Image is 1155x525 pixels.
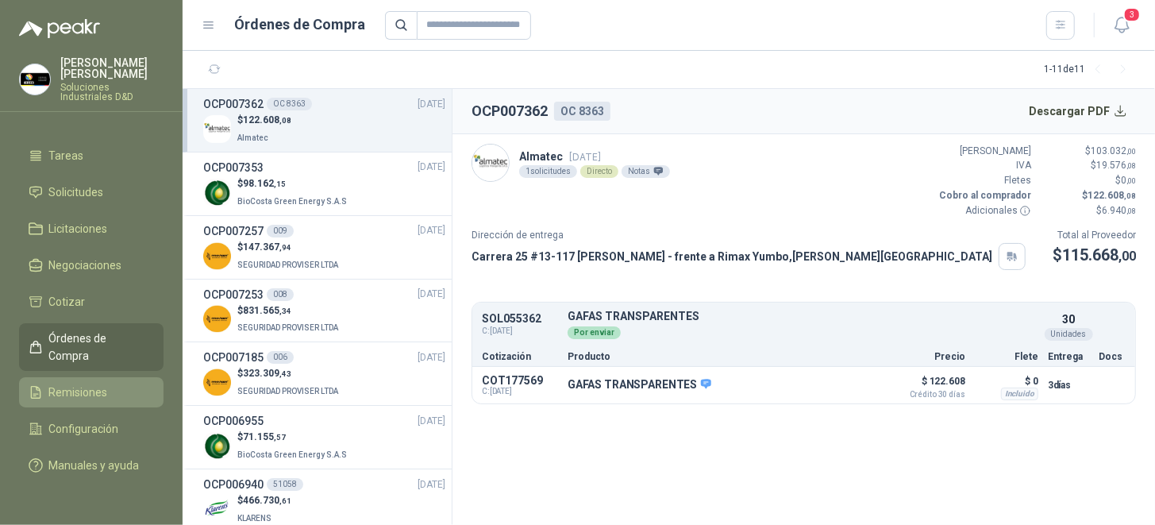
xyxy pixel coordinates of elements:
p: IVA [936,158,1031,173]
p: Soluciones Industriales D&D [60,83,164,102]
p: [PERSON_NAME] [PERSON_NAME] [60,57,164,79]
div: 006 [267,351,294,364]
span: Órdenes de Compra [49,330,148,365]
span: ,00 [1126,147,1136,156]
p: Adicionales [936,203,1031,218]
div: OC 8363 [554,102,610,121]
a: OCP006955[DATE] Company Logo$71.155,57BioCosta Green Energy S.A.S [203,412,445,462]
p: $ [1041,173,1136,188]
span: Negociaciones [49,257,122,274]
p: $ [1041,158,1136,173]
p: $ [237,430,350,445]
span: 103.032 [1091,145,1136,156]
p: $ [1053,243,1136,268]
a: Tareas [19,141,164,171]
span: 3 [1123,7,1141,22]
h2: OCP007362 [472,100,548,122]
a: Cotizar [19,287,164,317]
span: SEGURIDAD PROVISER LTDA [237,323,338,332]
span: 0 [1121,175,1136,186]
p: Flete [975,352,1038,361]
span: [DATE] [418,223,445,238]
img: Company Logo [472,145,509,181]
img: Company Logo [203,496,231,523]
p: Producto [568,352,876,361]
span: ,43 [279,369,291,378]
span: 466.730 [243,495,291,506]
img: Company Logo [203,179,231,207]
span: ,00 [1126,176,1136,185]
span: 115.668 [1062,245,1136,264]
div: 1 - 11 de 11 [1044,57,1136,83]
p: [PERSON_NAME] [936,144,1031,159]
h3: OCP007253 [203,286,264,303]
span: 147.367 [243,241,291,253]
span: 98.162 [243,178,286,189]
span: [DATE] [418,350,445,365]
div: Notas [622,165,670,178]
p: GAFAS TRANSPARENTES [568,311,1038,322]
a: Configuración [19,414,164,444]
span: ,08 [1124,191,1136,200]
p: Carrera 25 #13-117 [PERSON_NAME] - frente a Rimax Yumbo , [PERSON_NAME][GEOGRAPHIC_DATA] [472,248,992,265]
span: Licitaciones [49,220,108,237]
p: $ [237,366,341,381]
span: Remisiones [49,384,108,401]
h3: OCP007353 [203,159,264,176]
span: ,00 [1118,249,1136,264]
div: 008 [267,288,294,301]
span: 122.608 [243,114,291,125]
span: BioCosta Green Energy S.A.S [237,197,347,206]
p: $ [237,176,350,191]
img: Logo peakr [19,19,100,38]
p: $ [237,493,291,508]
p: 3 días [1048,376,1089,395]
p: Cotización [482,352,558,361]
span: [DATE] [418,160,445,175]
span: 122.608 [1088,190,1136,201]
a: OCP007362OC 8363[DATE] Company Logo$122.608,08Almatec [203,95,445,145]
a: Remisiones [19,377,164,407]
span: 6.940 [1102,205,1136,216]
h3: OCP007362 [203,95,264,113]
img: Company Logo [203,242,231,270]
span: Solicitudes [49,183,104,201]
a: OCP007353[DATE] Company Logo$98.162,15BioCosta Green Energy S.A.S [203,159,445,209]
span: Configuración [49,420,119,438]
div: Directo [580,165,618,178]
div: Por enviar [568,326,621,339]
h3: OCP007185 [203,349,264,366]
p: $ [237,113,291,128]
div: Incluido [1001,388,1038,400]
p: $ 0 [975,372,1038,391]
p: Entrega [1048,352,1089,361]
a: Manuales y ayuda [19,450,164,481]
p: Almatec [519,148,670,165]
a: OCP007253008[DATE] Company Logo$831.565,34SEGURIDAD PROVISER LTDA [203,286,445,336]
span: KLARENS [237,514,271,523]
h3: OCP006940 [203,476,264,493]
p: COT177569 [482,374,558,387]
span: Crédito 30 días [886,391,965,399]
span: [DATE] [418,414,445,429]
p: GAFAS TRANSPARENTES [568,378,711,392]
div: Unidades [1045,328,1093,341]
a: Negociaciones [19,250,164,280]
span: 71.155 [243,431,286,442]
span: ,61 [279,496,291,505]
span: ,08 [1126,207,1136,215]
span: ,94 [279,243,291,252]
span: Tareas [49,147,84,164]
div: 009 [267,225,294,237]
span: ,08 [279,116,291,125]
a: Licitaciones [19,214,164,244]
h1: Órdenes de Compra [235,14,366,36]
button: Descargar PDF [1021,95,1137,127]
p: $ [1041,203,1136,218]
span: ,08 [1126,161,1136,170]
p: Total al Proveedor [1053,228,1136,243]
p: Fletes [936,173,1031,188]
span: ,57 [274,433,286,442]
span: 323.309 [243,368,291,379]
img: Company Logo [203,369,231,396]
